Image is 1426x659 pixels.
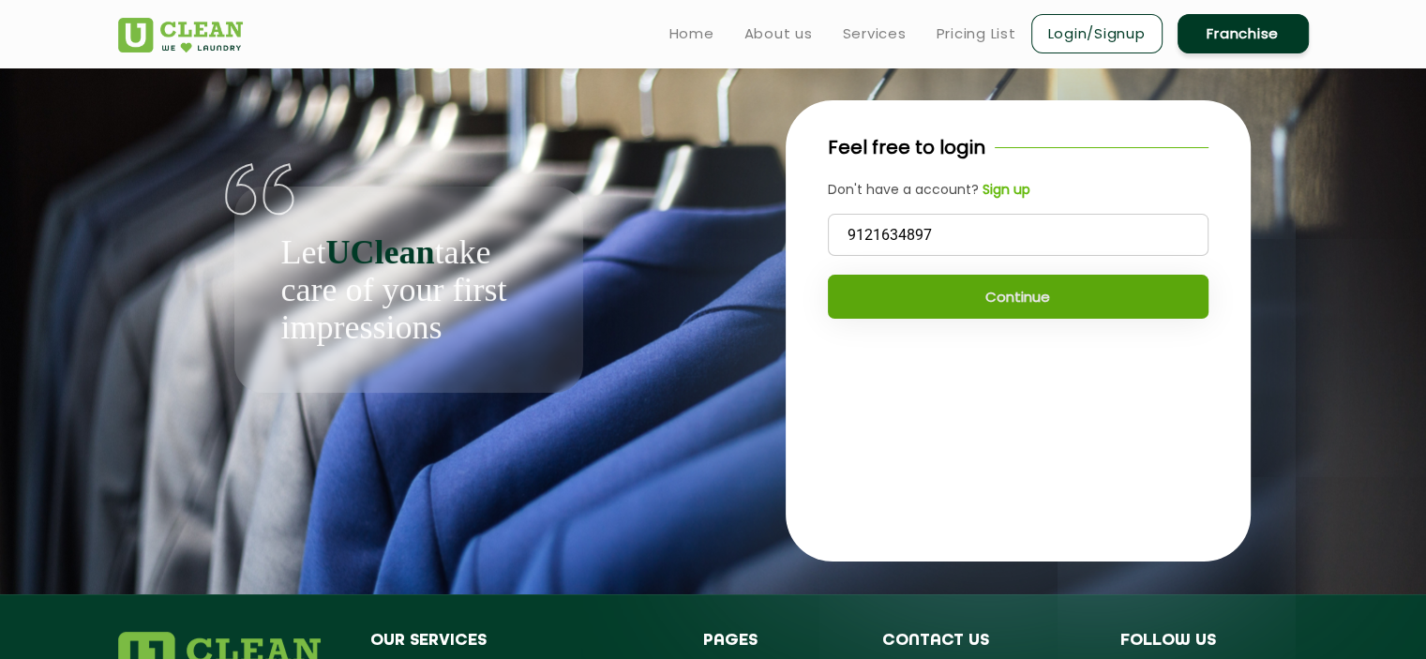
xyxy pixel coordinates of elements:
p: Let take care of your first impressions [281,233,536,346]
a: Login/Signup [1031,14,1163,53]
button: Continue [828,275,1208,319]
a: Franchise [1178,14,1309,53]
a: Pricing List [937,22,1016,45]
b: Sign up [983,180,1030,199]
b: UClean [325,233,434,271]
a: Services [843,22,907,45]
input: Phone no [828,214,1208,256]
img: UClean Laundry and Dry Cleaning [118,18,243,52]
p: Feel free to login [828,133,985,161]
span: Don't have a account? [828,180,979,199]
a: Home [669,22,714,45]
img: quote-img [225,163,295,216]
a: Sign up [979,180,1030,200]
a: About us [744,22,813,45]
